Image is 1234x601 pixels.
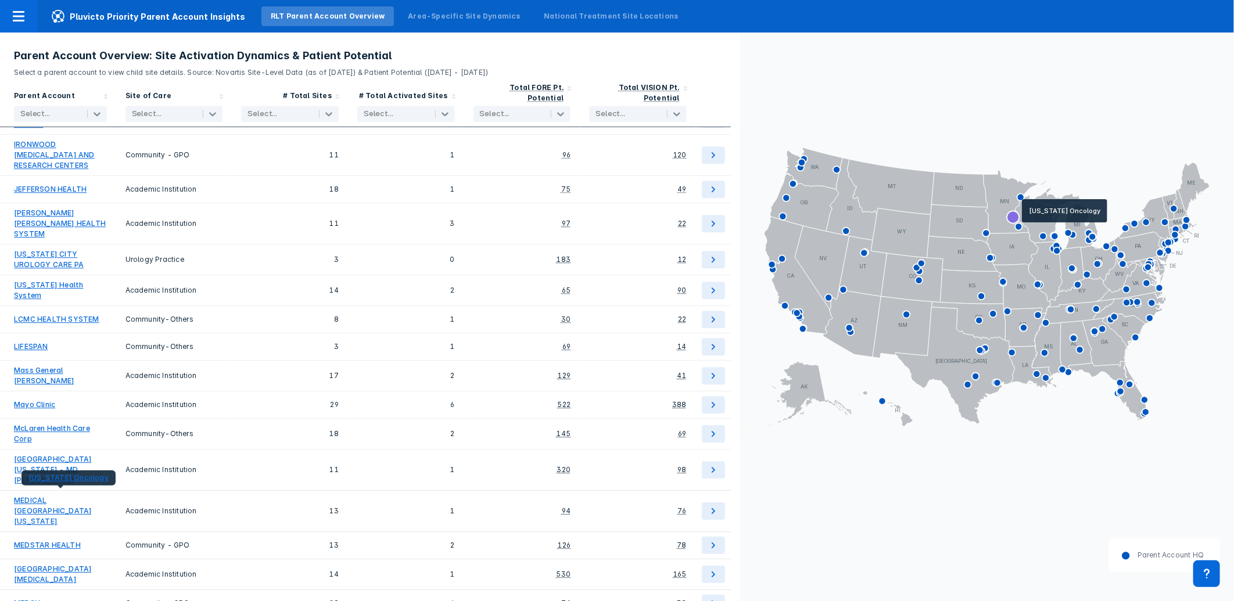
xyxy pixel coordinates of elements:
[125,249,223,270] div: Urology Practice
[562,341,571,352] div: 69
[357,139,455,171] div: 1
[14,280,107,301] a: [US_STATE] Health System
[14,91,75,103] div: Parent Account
[241,249,339,270] div: 3
[678,254,687,265] div: 12
[672,400,687,410] div: 388
[678,506,687,516] div: 76
[241,423,339,444] div: 18
[37,9,259,23] span: Pluvicto Priority Parent Account Insights
[125,280,223,301] div: Academic Institution
[348,78,464,127] div: Sort
[357,423,455,444] div: 2
[241,311,339,328] div: 8
[241,338,339,355] div: 3
[399,6,529,26] a: Area-Specific Site Dynamics
[14,341,48,352] a: LIFESPAN
[679,429,687,439] div: 69
[677,341,687,352] div: 14
[679,314,687,325] div: 22
[408,11,520,21] div: Area-Specific Site Dynamics
[241,454,339,485] div: 11
[673,569,687,580] div: 165
[241,181,339,198] div: 18
[283,91,332,103] div: # Total Sites
[14,454,107,485] a: [GEOGRAPHIC_DATA][US_STATE] - MD [PERSON_NAME]
[558,370,571,381] div: 129
[357,454,455,485] div: 1
[125,396,223,413] div: Academic Institution
[232,78,348,127] div: Sort
[14,139,107,171] a: IRONWOOD [MEDICAL_DATA] AND RESEARCH CENTERS
[125,139,223,171] div: Community - GPO
[125,537,223,554] div: Community - GPO
[14,314,99,325] a: LCMC HEALTH SYSTEM
[677,540,687,550] div: 78
[125,564,223,585] div: Academic Institution
[357,564,455,585] div: 1
[14,495,107,527] a: MEDICAL [GEOGRAPHIC_DATA][US_STATE]
[125,338,223,355] div: Community-Others
[619,83,680,102] div: Total VISION Pt. Potential
[14,564,107,585] a: [GEOGRAPHIC_DATA][MEDICAL_DATA]
[125,365,223,386] div: Academic Institution
[359,91,448,103] div: # Total Activated Sites
[1193,560,1220,587] div: Contact Support
[14,49,726,63] h3: Parent Account Overview: Site Activation Dynamics & Patient Potential
[357,495,455,527] div: 1
[580,78,696,127] div: Sort
[14,63,726,78] p: Select a parent account to view child site details. Source: Novartis Site-Level Data (as of [DATE...
[558,540,571,550] div: 126
[673,150,687,160] div: 120
[562,506,571,516] div: 94
[241,564,339,585] div: 14
[125,495,223,527] div: Academic Institution
[14,184,87,195] a: JEFFERSON HEALTH
[241,396,339,413] div: 29
[561,184,571,195] div: 75
[464,78,580,127] div: Sort
[678,465,687,475] div: 98
[544,11,679,21] div: National Treatment Site Locations
[271,11,385,21] div: RLT Parent Account Overview
[241,365,339,386] div: 17
[357,365,455,386] div: 2
[1131,550,1204,560] dd: Parent Account HQ
[677,370,687,381] div: 41
[14,400,55,410] a: Mayo Clinic
[357,280,455,301] div: 2
[557,569,571,580] div: 530
[241,208,339,239] div: 11
[116,78,232,127] div: Sort
[357,208,455,239] div: 3
[357,396,455,413] div: 6
[357,181,455,198] div: 1
[357,249,455,270] div: 0
[562,218,571,229] div: 97
[558,400,571,410] div: 522
[561,314,571,325] div: 30
[14,423,107,444] a: McLaren Health Care Corp
[357,338,455,355] div: 1
[125,181,223,198] div: Academic Institution
[510,83,564,102] div: Total FORE Pt. Potential
[678,184,687,195] div: 49
[241,495,339,527] div: 13
[562,150,571,160] div: 96
[241,139,339,171] div: 11
[241,280,339,301] div: 14
[679,218,687,229] div: 22
[14,249,107,270] a: [US_STATE] CITY UROLOGY CARE PA
[678,285,687,296] div: 90
[557,429,571,439] div: 145
[125,311,223,328] div: Community-Others
[261,6,394,26] a: RLT Parent Account Overview
[14,540,81,550] a: MEDSTAR HEALTH
[357,537,455,554] div: 2
[125,423,223,444] div: Community-Others
[14,365,107,386] a: Mass General [PERSON_NAME]
[557,254,571,265] div: 183
[562,285,571,296] div: 65
[557,465,571,475] div: 320
[125,454,223,485] div: Academic Institution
